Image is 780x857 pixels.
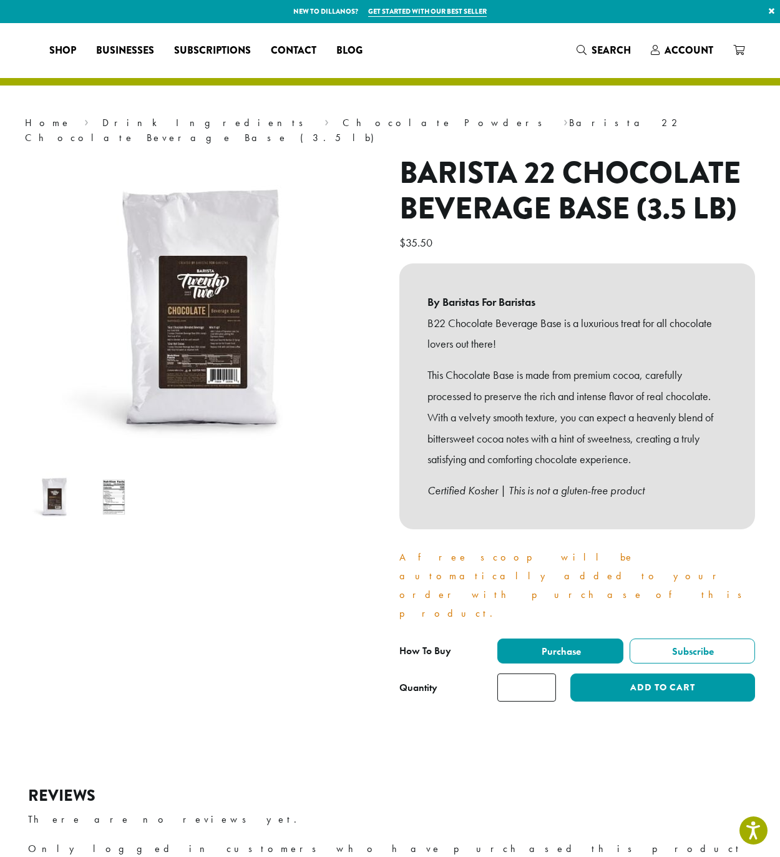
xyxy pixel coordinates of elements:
span: $ [399,235,406,250]
span: › [563,111,568,130]
nav: Breadcrumb [25,115,755,145]
h2: Reviews [28,786,752,805]
span: Search [592,43,631,57]
a: A free scoop will be automatically added to your order with purchase of this product. [399,551,750,620]
span: Shop [49,43,76,59]
bdi: 35.50 [399,235,436,250]
img: Barista 22 Chocolate Beverage Base [30,473,79,522]
span: How To Buy [399,644,451,657]
span: › [84,111,89,130]
div: Quantity [399,680,437,695]
span: Businesses [96,43,154,59]
span: Subscriptions [174,43,251,59]
span: › [324,111,329,130]
input: Product quantity [497,673,556,702]
span: Blog [336,43,363,59]
a: Drink Ingredients [102,116,311,129]
p: There are no reviews yet. [28,810,752,829]
a: Chocolate Powders [343,116,550,129]
p: B22 Chocolate Beverage Base is a luxurious treat for all chocolate lovers out there! [427,313,727,355]
a: Home [25,116,71,129]
a: Search [567,40,641,61]
span: Contact [271,43,316,59]
span: Purchase [540,645,581,658]
h1: Barista 22 Chocolate Beverage Base (3.5 lb) [399,155,755,227]
span: Account [665,43,713,57]
button: Add to cart [570,673,755,702]
img: Barista 22 Chocolate Beverage Base (3.5 lb) - Image 2 [89,473,139,522]
em: Certified Kosher | This is not a gluten-free product [427,483,645,497]
a: Shop [39,41,86,61]
b: By Baristas For Baristas [427,291,727,313]
span: Subscribe [670,645,714,658]
a: Get started with our best seller [368,6,487,17]
p: This Chocolate Base is made from premium cocoa, carefully processed to preserve the rich and inte... [427,365,727,470]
